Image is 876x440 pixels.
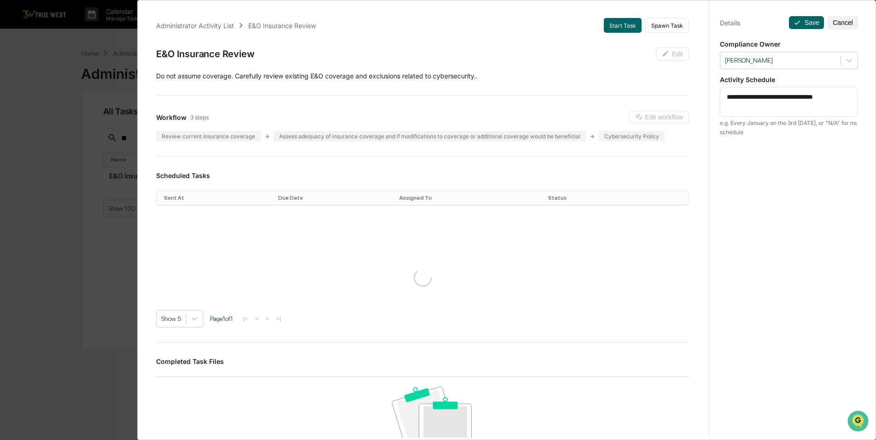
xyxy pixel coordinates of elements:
span: Pylon [92,156,111,163]
a: 🔎Data Lookup [6,130,62,147]
div: Cybersecurity Policy [599,131,665,142]
span: 3 steps [190,114,209,121]
div: e.g. Every January on the 3rd [DATE], or "N/A" for no schedule [720,119,858,137]
button: Start Task [604,18,642,33]
button: |< [240,315,251,322]
p: How can we help? [9,19,168,34]
a: Powered byPylon [65,156,111,163]
div: Toggle SortBy [548,195,639,201]
div: 🔎 [9,135,17,142]
div: We're available if you need us! [31,80,117,87]
span: Preclearance [18,116,59,125]
div: Details [720,19,740,27]
div: Toggle SortBy [278,195,392,201]
span: Workflow [156,113,187,121]
iframe: Open customer support [847,410,871,434]
h3: Scheduled Tasks [156,172,689,179]
div: Assess adequacy of insurance coverage and if modifications to coverage or additional coverage wou... [274,131,586,142]
div: 🗄️ [67,117,74,125]
div: 🖐️ [9,117,17,125]
a: 🗄️Attestations [63,113,118,129]
button: Spawn Task [645,18,689,33]
button: > [263,315,272,322]
button: >| [273,315,284,322]
span: Page 1 of 1 [210,315,233,322]
p: Do not assume coverage. Carefully review existing E&O coverage and exclusions related to cybersec... [156,71,689,81]
button: Start new chat [157,73,168,84]
div: E&O Insurance Review [248,22,316,30]
button: < [252,315,262,322]
button: Edit workflow [629,111,689,124]
span: Data Lookup [18,134,58,143]
div: Review current insurance coverage [156,131,261,142]
button: Save [789,16,824,29]
button: Cancel [828,16,858,29]
div: Toggle SortBy [399,195,541,201]
div: Administrator Activity List [156,22,234,30]
img: 1746055101610-c473b297-6a78-478c-a979-82029cc54cd1 [9,71,26,87]
a: 🖐️Preclearance [6,113,63,129]
div: Toggle SortBy [164,195,271,201]
h3: Completed Task Files [156,357,689,365]
button: Edit [656,48,689,60]
div: E&O Insurance Review [156,48,254,59]
p: Compliance Owner [720,40,858,48]
div: Start new chat [31,71,151,80]
span: Attestations [76,116,114,125]
p: Activity Schedule [720,76,858,83]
